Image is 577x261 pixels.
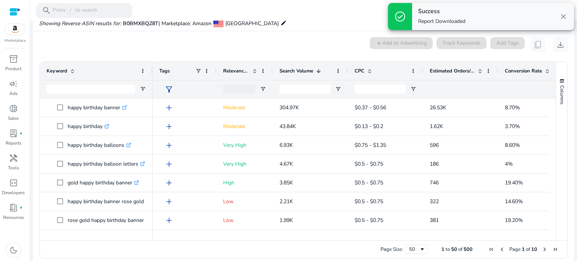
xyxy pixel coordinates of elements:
[430,142,439,149] span: 596
[279,123,296,130] span: 43.84K
[553,37,568,52] button: download
[430,123,443,130] span: 1.62K
[446,246,450,253] span: to
[68,137,131,153] p: happy birthday balloons
[441,246,444,253] span: 1
[223,100,266,115] p: Moderate
[9,104,18,113] span: donut_small
[159,68,170,74] span: Tags
[279,198,293,205] span: 2.21K
[458,246,462,253] span: of
[355,160,383,167] span: $0.5 - $0.75
[47,84,135,94] input: Keyword Filter Input
[381,246,403,253] div: Page Size:
[464,246,473,253] span: 500
[223,231,266,247] p: High
[281,18,287,27] mat-icon: edit
[260,86,266,92] button: Open Filter Menu
[68,231,155,247] p: happy birthday balloons rose gold
[5,24,25,35] img: amazon.svg
[225,20,279,27] span: [GEOGRAPHIC_DATA]
[279,160,293,167] span: 4.67K
[67,6,74,15] span: /
[223,119,266,134] p: Moderate
[355,198,383,205] span: $0.5 - $0.75
[552,246,558,252] div: Last Page
[140,86,146,92] button: Open Filter Menu
[223,213,266,228] p: Low
[355,84,406,94] input: CPC Filter Input
[165,122,174,131] span: add
[505,217,523,224] span: 19.20%
[165,160,174,169] span: add
[68,119,109,134] p: happy birthday
[223,137,266,153] p: Very High
[5,38,26,44] p: Marketplace
[430,217,439,224] span: 381
[165,103,174,112] span: add
[9,79,18,88] span: campaign
[165,197,174,206] span: add
[39,20,121,27] i: Showing Reverse ASIN results for:
[279,142,293,149] span: 6.93K
[505,104,520,111] span: 8.70%
[9,178,18,187] span: code_blocks
[405,245,428,254] div: Page Size
[68,156,145,172] p: happy birthday balloon letters
[488,246,494,252] div: First Page
[355,142,386,149] span: $0.75 - $1.35
[542,246,548,252] div: Next Page
[430,198,439,205] span: 322
[9,54,18,63] span: inventory_2
[505,179,523,186] span: 19.40%
[418,18,465,25] p: Report Downloaded
[165,216,174,225] span: add
[505,160,513,167] span: 4%
[418,8,465,15] h4: Success
[9,246,18,255] span: dark_mode
[68,213,151,228] p: rose gold happy birthday banner
[279,104,299,111] span: 304.97K
[3,214,24,221] p: Resources
[556,40,565,49] span: download
[526,246,530,253] span: of
[279,217,293,224] span: 1.99K
[409,246,419,253] div: 50
[159,20,211,27] span: | Marketplace: Amazon
[355,68,364,74] span: CPC
[355,104,386,111] span: $0.37 - $0.56
[531,246,537,253] span: 10
[430,160,439,167] span: 186
[430,179,439,186] span: 746
[505,198,523,205] span: 14.60%
[5,65,21,72] p: Product
[505,68,542,74] span: Conversion Rate
[279,84,331,94] input: Search Volume Filter Input
[355,179,383,186] span: $0.5 - $0.75
[223,194,266,209] p: Low
[394,11,406,23] span: check_circle
[522,246,525,253] span: 1
[8,115,19,122] p: Sales
[355,123,383,130] span: $0.13 - $0.2
[6,140,21,146] p: Reports
[430,104,446,111] span: 26.53K
[165,85,174,94] span: filter_alt
[223,156,266,172] p: Very High
[47,68,67,74] span: Keyword
[165,141,174,150] span: add
[223,175,266,190] p: High
[68,100,127,115] p: happy birthday banner
[559,85,565,104] span: Columns
[505,142,520,149] span: 8.60%
[9,90,18,97] p: Ads
[68,194,151,209] p: happy birthday banner rose gold
[165,178,174,187] span: add
[410,86,416,92] button: Open Filter Menu
[8,164,19,171] p: Tools
[9,154,18,163] span: handyman
[505,123,520,130] span: 3.70%
[20,132,23,135] span: fiber_manual_record
[2,189,25,196] p: Developers
[430,68,475,74] span: Estimated Orders/Month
